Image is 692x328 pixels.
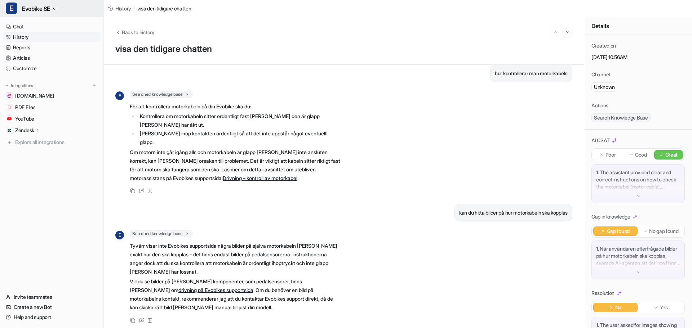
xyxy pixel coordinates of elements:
p: Integrations [11,83,33,89]
p: Zendesk [15,127,34,134]
span: YouTube [15,115,34,122]
p: Yes [660,304,668,311]
img: explore all integrations [6,139,13,146]
span: Explore all integrations [15,136,98,148]
img: www.evobike.se [7,94,12,98]
p: Om motorn inte går igång alls och motorkabeln är glapp [PERSON_NAME] inte ansluten korrekt, kan [... [130,148,341,183]
p: Poor [605,151,616,158]
a: PDF FilesPDF Files [3,102,101,112]
a: Reports [3,42,101,53]
span: Back to history [122,28,155,36]
span: Searched knowledge base [130,230,192,237]
span: E [115,231,124,239]
p: Gap in knowledge [591,213,630,220]
div: Details [584,17,692,35]
span: / [133,5,135,12]
p: Created on [591,42,616,49]
span: Searched knowledge base [130,91,192,98]
a: Explore all integrations [3,137,101,147]
p: Actions [591,102,608,109]
span: E [115,91,124,100]
h1: visa den tidigare chatten [115,44,572,54]
a: Drivning – kontroll av motorkabel [223,175,297,181]
span: E [6,3,17,14]
img: YouTube [7,117,12,121]
li: [PERSON_NAME] ihop kontakten ordentligt så att det inte uppstår något eventuellt glapp. [138,129,341,147]
img: Previous session [553,29,558,35]
button: Back to history [115,28,155,36]
span: [DOMAIN_NAME] [15,92,54,99]
img: Next session [565,29,570,35]
a: drivning på Evobikes supportsida [178,287,253,293]
a: History [3,32,101,42]
a: History [108,5,131,12]
p: [DATE] 10:56AM [591,54,685,61]
a: Invite teammates [3,292,101,302]
img: down-arrow [636,193,641,198]
img: expand menu [4,83,9,88]
a: YouTubeYouTube [3,114,101,124]
img: down-arrow [636,270,641,275]
p: Great [665,151,678,158]
p: Unknown [594,84,615,91]
p: Good [635,151,647,158]
button: Go to previous session [551,27,560,37]
span: PDF Files [15,104,35,111]
p: För att kontrollera motorkabeln på din Evobike ska du: [130,102,341,111]
p: 1. The assistant provided clear and correct instructions on how to check the motorkabel (motor ca... [596,169,680,190]
a: Help and support [3,312,101,322]
a: Chat [3,22,101,32]
p: Gap found [607,228,630,235]
img: PDF Files [7,105,12,109]
button: Go to next session [563,27,572,37]
li: Kontrollera om motorkabeln sitter ordentligt fast [PERSON_NAME] den är glapp [PERSON_NAME] har åk... [138,112,341,129]
p: Vill du se bilder på [PERSON_NAME] komponenter, som pedalsensorer, finns [PERSON_NAME] om . Om du... [130,277,341,312]
span: Evobike SE [22,4,50,14]
p: No gap found [649,228,679,235]
p: kan du hitta bilder på hur motorkabeln ska kopplas [459,208,568,217]
p: 1. När användaren efterfrågade bilder på hur motorkabeln ska kopplas, svarade AI-agenten att det ... [596,245,680,267]
img: menu_add.svg [92,83,97,88]
img: Zendesk [7,128,12,132]
p: AI CSAT [591,137,610,144]
span: Search Knowledge Base [591,113,651,122]
p: Tyvärr visar inte Evobikes supportsida några bilder på själva motorkabeln [PERSON_NAME] exakt hur... [130,242,341,276]
p: Resolution [591,289,615,297]
a: www.evobike.se[DOMAIN_NAME] [3,91,101,101]
span: History [115,5,131,12]
p: No [615,304,621,311]
button: Integrations [3,82,35,89]
p: hur kontrollerar man motorkabeln [495,69,568,78]
a: Create a new Bot [3,302,101,312]
p: Channel [591,71,610,78]
span: visa den tidigare chatten [137,5,191,12]
a: Customize [3,63,101,73]
a: Articles [3,53,101,63]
